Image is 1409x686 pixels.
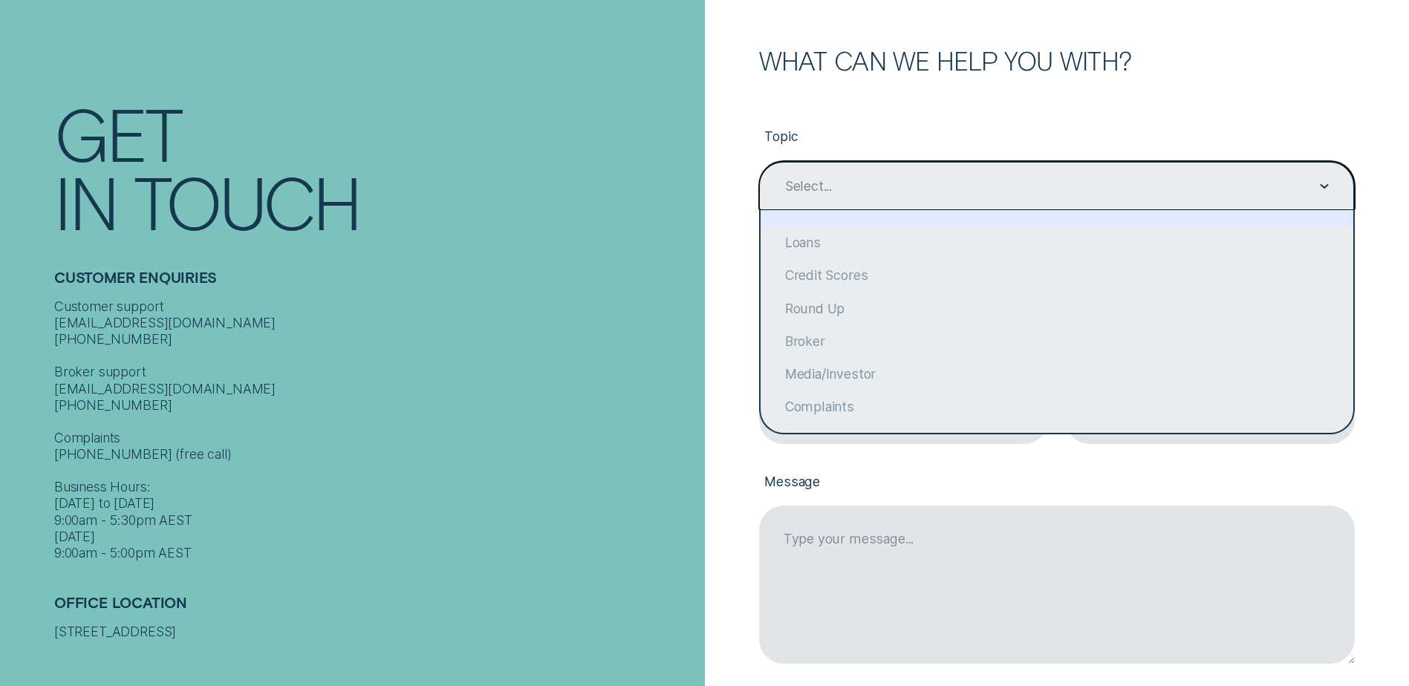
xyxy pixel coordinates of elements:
[54,594,696,624] h2: Office Location
[759,48,1355,73] h2: What can we help you with?
[761,424,1353,457] div: General
[54,298,696,561] div: Customer support [EMAIL_ADDRESS][DOMAIN_NAME] [PHONE_NUMBER] Broker support [EMAIL_ADDRESS][DOMAI...
[54,624,696,640] div: [STREET_ADDRESS]
[761,293,1353,325] div: Round Up
[761,358,1353,391] div: Media/Investor
[759,116,1355,161] label: Topic
[54,99,696,236] h1: Get In Touch
[761,226,1353,259] div: Loans
[761,259,1353,292] div: Credit Scores
[759,460,1355,506] label: Message
[761,325,1353,358] div: Broker
[761,391,1353,423] div: Complaints
[54,167,117,236] div: In
[54,269,696,298] h2: Customer Enquiries
[54,99,181,168] div: Get
[134,167,359,236] div: Touch
[785,178,832,195] div: Select...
